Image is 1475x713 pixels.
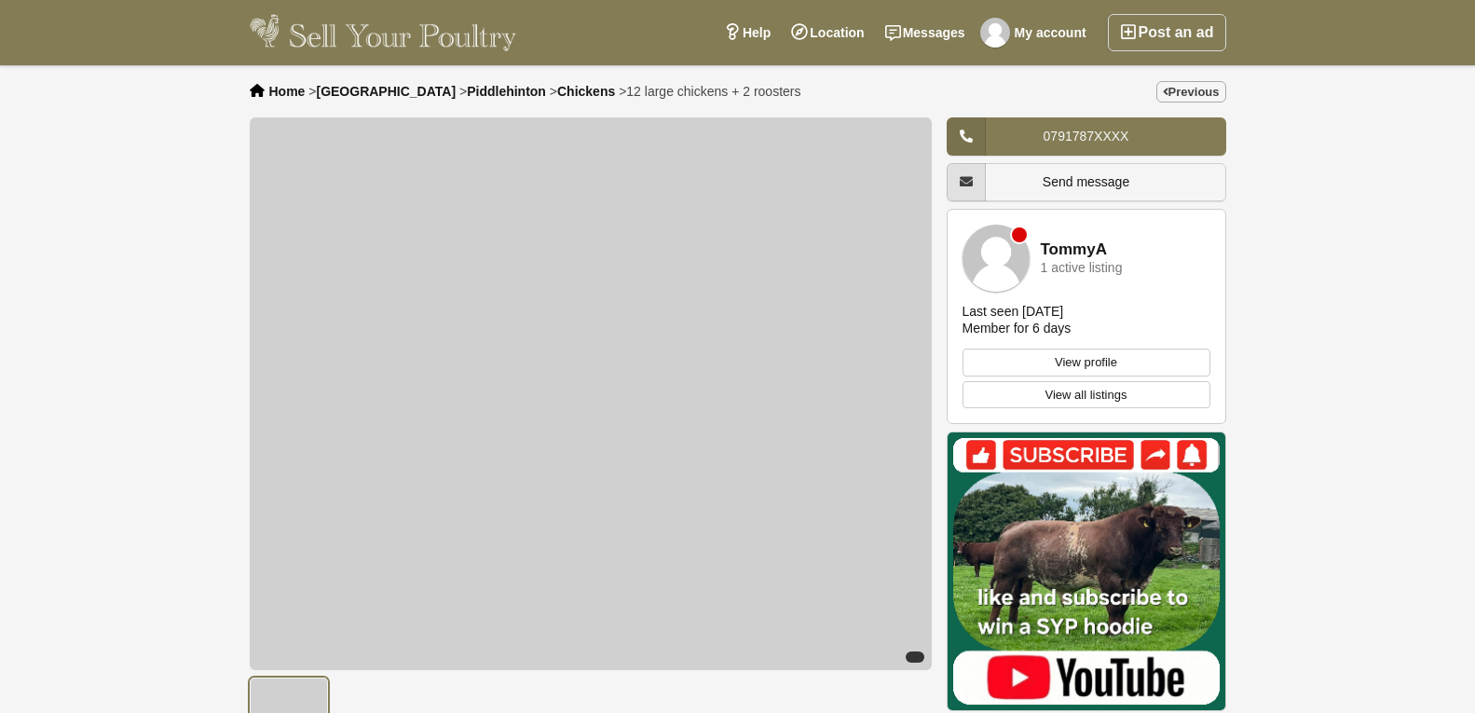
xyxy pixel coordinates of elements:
[1044,129,1129,144] span: 0791787XXXX
[963,349,1210,377] a: View profile
[1108,14,1226,51] a: Post an ad
[976,14,1097,51] a: My account
[1041,261,1123,275] div: 1 active listing
[963,381,1210,409] a: View all listings
[1156,81,1226,103] a: Previous
[316,84,456,99] a: [GEOGRAPHIC_DATA]
[250,117,932,670] img: 12 large chickens + 2 roosters - 1/1
[308,84,456,99] li: >
[963,320,1072,336] div: Member for 6 days
[1041,241,1107,259] a: TommyA
[875,14,976,51] a: Messages
[550,84,615,99] li: >
[557,84,615,99] a: Chickens
[947,163,1226,201] a: Send message
[619,84,800,99] li: >
[947,432,1226,711] img: Mat Atkinson Farming YouTube Channel
[963,225,1030,292] img: TommyA
[781,14,874,51] a: Location
[963,303,1064,320] div: Last seen [DATE]
[980,18,1010,48] img: jawed ahmed
[269,84,306,99] a: Home
[1012,227,1027,242] div: Member is offline
[1043,174,1129,189] span: Send message
[947,117,1226,156] a: 0791787XXXX
[467,84,546,99] a: Piddlehinton
[459,84,546,99] li: >
[714,14,781,51] a: Help
[250,14,517,51] img: Sell Your Poultry
[626,84,800,99] span: 12 large chickens + 2 roosters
